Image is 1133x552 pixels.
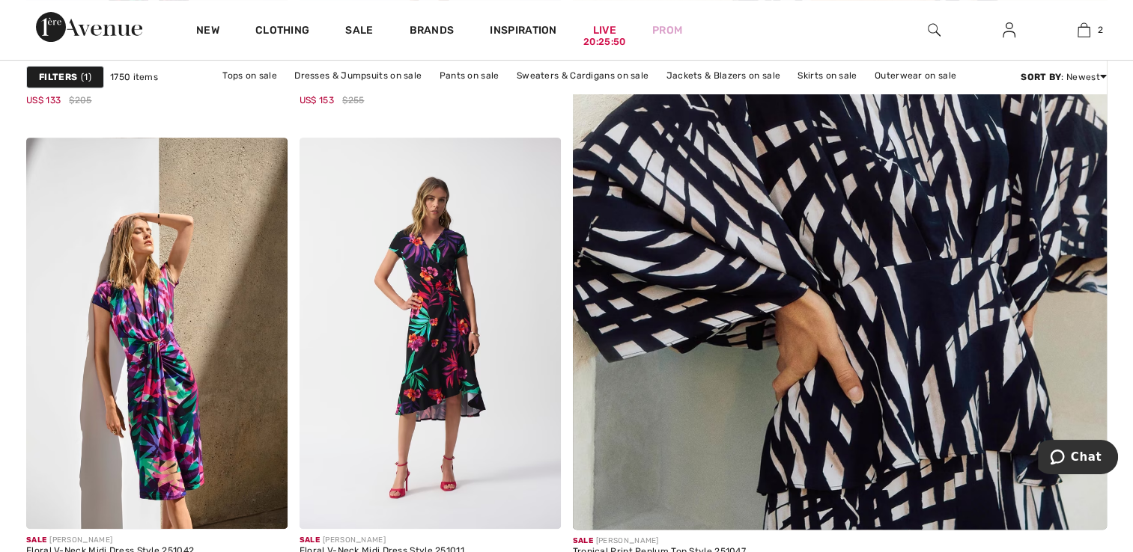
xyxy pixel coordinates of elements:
[26,138,288,529] img: Floral V-Neck Midi Dress Style 251042. Multi
[26,535,194,546] div: [PERSON_NAME]
[287,66,429,85] a: Dresses & Jumpsuits on sale
[583,35,625,49] div: 20:25:50
[1047,21,1120,39] a: 2
[300,95,334,105] span: US$ 153
[573,536,746,547] div: [PERSON_NAME]
[1078,21,1090,39] img: My Bag
[110,70,158,84] span: 1750 items
[345,24,373,40] a: Sale
[36,12,142,42] img: 1ère Avenue
[26,536,46,545] span: Sale
[490,24,556,40] span: Inspiration
[1021,70,1107,84] div: : Newest
[300,138,561,529] img: Floral V-Neck Midi Dress Style 251011. Black/Multi
[659,66,789,85] a: Jackets & Blazers on sale
[26,95,61,105] span: US$ 133
[196,24,219,40] a: New
[1003,22,1015,37] a: Sign In
[39,70,77,84] strong: Filters
[342,93,364,107] span: $255
[652,22,682,38] a: Prom
[410,24,455,40] a: Brands
[867,66,964,85] a: Outerwear on sale
[790,66,864,85] a: Skirts on sale
[573,536,593,545] span: Sale
[1003,21,1015,39] img: My Info
[1098,23,1103,37] span: 2
[215,66,285,85] a: Tops on sale
[1038,440,1118,477] iframe: Opens a widget where you can chat to one of our agents
[928,21,941,39] img: search the website
[432,66,507,85] a: Pants on sale
[1021,72,1061,82] strong: Sort By
[81,70,91,84] span: 1
[509,66,656,85] a: Sweaters & Cardigans on sale
[300,536,320,545] span: Sale
[593,22,616,38] a: Live20:25:50
[69,93,91,107] span: $205
[300,535,464,546] div: [PERSON_NAME]
[255,24,309,40] a: Clothing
